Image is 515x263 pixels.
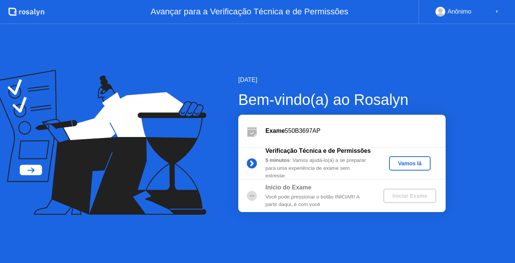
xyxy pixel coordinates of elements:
[238,75,446,85] div: [DATE]
[386,193,434,199] div: Iniciar Exame
[383,189,437,203] button: Iniciar Exame
[265,148,371,154] b: Verificação Técnica e de Permissões
[265,184,311,191] b: Início do Exame
[389,156,431,171] button: Vamos lá
[448,7,471,17] div: Anônimo
[265,193,374,209] div: Você pode pressionar o botão INICIAR! A partir daqui, é com você
[265,128,285,134] b: Exame
[495,7,499,17] div: ▼
[238,88,446,111] div: Bem-vindo(a) ao Rosalyn
[392,160,428,166] div: Vamos lá
[265,126,446,135] div: 550B3697AP
[265,157,374,180] div: : Vamos ajudá-lo(a) a se preparar para uma experiência de exame sem estresse
[265,157,290,163] b: 5 minutos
